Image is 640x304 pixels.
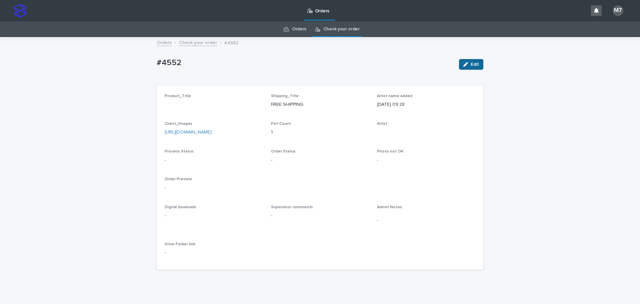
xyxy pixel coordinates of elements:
a: [URL][DOMAIN_NAME] [165,130,212,134]
span: Client_Images [165,122,192,126]
p: - [377,217,475,224]
p: #4552 [224,39,238,46]
span: Pet-Count [271,122,291,126]
span: Photo not OK [377,149,403,154]
a: Check your order [323,21,360,37]
p: - [165,157,263,164]
a: Check your order [179,38,217,46]
span: Artist name added [377,94,412,98]
button: Edit [459,59,483,70]
span: Order Status [271,149,296,154]
p: FREE SHIPPING [271,101,369,108]
span: Order Preview [165,177,192,181]
p: 1 [271,129,369,136]
span: Digital dowloads [165,205,196,209]
p: - [165,212,263,219]
span: Process Status [165,149,194,154]
p: #4552 [157,58,454,68]
span: Admin Notes [377,205,402,209]
p: [DATE] 09:28 [377,101,475,108]
p: - [165,185,475,192]
img: stacker-logo-s-only.png [13,4,27,17]
div: M7 [613,5,623,16]
p: - [271,157,369,164]
span: Product_Title [165,94,191,98]
span: Artist [377,122,387,126]
p: - [165,249,475,256]
span: Shipping_Title [271,94,299,98]
span: Drive Folder link [165,242,195,246]
p: - [377,157,475,164]
p: - [271,212,369,219]
a: Orders [292,21,306,37]
span: Supervisor comments [271,205,313,209]
span: Edit [471,62,479,67]
a: Orders [157,38,172,46]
